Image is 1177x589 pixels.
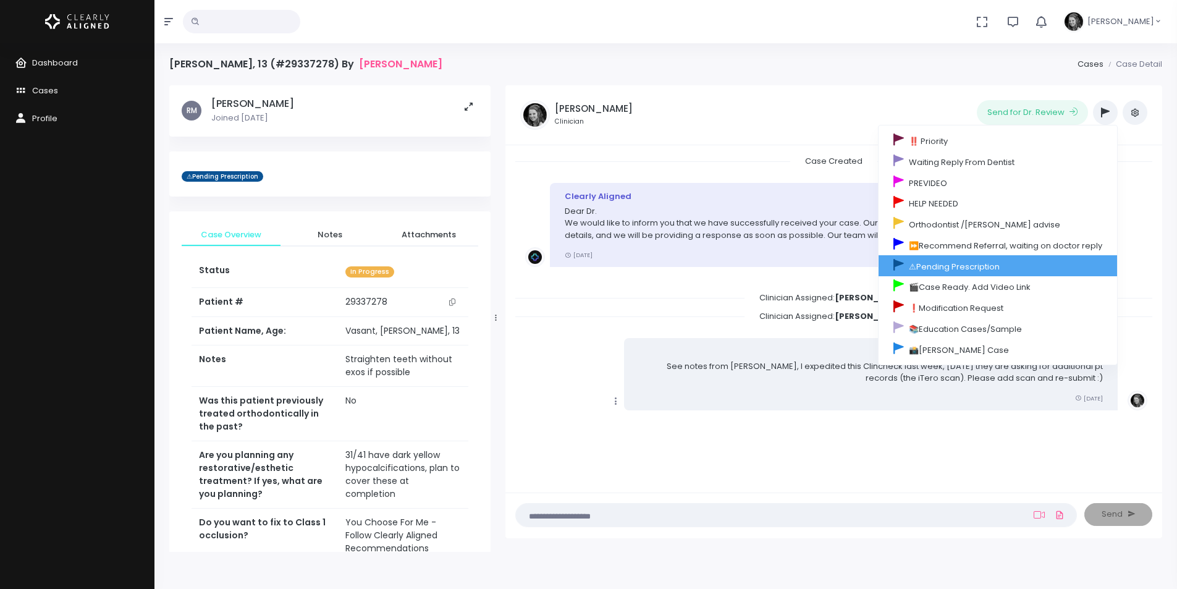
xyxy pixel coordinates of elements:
td: No [338,387,468,441]
span: Profile [32,112,57,124]
span: Attachments [389,229,468,241]
button: Send for Dr. Review [977,100,1088,125]
small: [DATE] [1075,394,1103,402]
span: Clinician Assigned: [745,307,922,326]
a: 🎬Case Ready. Add Video Link [879,276,1117,297]
small: Clinician [555,117,633,127]
small: [DATE] [565,251,593,259]
th: Status [192,256,338,288]
a: HELP NEEDED [879,193,1117,214]
a: ❗Modification Request [879,297,1117,318]
span: Notes [290,229,369,241]
img: Header Avatar [1063,11,1085,33]
span: Case Created [790,151,877,171]
th: Are you planning any restorative/esthetic treatment? If yes, what are you planning? [192,441,338,509]
b: [PERSON_NAME] [835,310,908,322]
p: Dear Dr. We would like to inform you that we have successfully received your case. Our team is cu... [565,205,1029,242]
div: scrollable content [169,85,491,552]
th: Patient Name, Age: [192,317,338,345]
td: You Choose For Me - Follow Clearly Aligned Recommendations [338,509,468,563]
th: Do you want to fix to Class 1 occlusion? [192,509,338,563]
p: Joined [DATE] [211,112,294,124]
span: ⚠Pending Prescription [182,171,263,182]
a: 📸[PERSON_NAME] Case [879,339,1117,360]
td: 29337278 [338,288,468,316]
div: Clearly Aligned [565,190,1029,203]
b: [PERSON_NAME] [835,292,908,303]
a: Orthodontist /[PERSON_NAME] advise [879,214,1117,235]
span: [PERSON_NAME] [1087,15,1154,28]
a: Add Files [1052,504,1067,526]
a: ⚠Pending Prescription [879,255,1117,276]
img: Logo Horizontal [45,9,109,35]
a: [PERSON_NAME] [359,58,442,70]
span: In Progress [345,266,394,278]
a: ‼️ Priority [879,130,1117,151]
span: RM [182,101,201,121]
td: Straighten teeth without exos if possible [338,345,468,387]
span: Clinician Assigned: [745,288,922,307]
a: 📚Education Cases/Sample [879,318,1117,339]
span: Cases [32,85,58,96]
span: Dashboard [32,57,78,69]
div: scrollable content [515,155,1152,480]
h5: [PERSON_NAME] [211,98,294,110]
td: Vasant, [PERSON_NAME], 13 [338,317,468,345]
th: Patient # [192,288,338,317]
a: PREVIDEO [879,172,1117,193]
a: Add Loom Video [1031,510,1047,520]
p: See notes from [PERSON_NAME], I expedited this Clincheck last week, [DATE] they are asking for ad... [639,360,1103,384]
li: Case Detail [1103,58,1162,70]
th: Notes [192,345,338,387]
span: Case Overview [192,229,271,241]
h5: [PERSON_NAME] [555,103,633,114]
a: Cases [1078,58,1103,70]
a: Waiting Reply From Dentist [879,151,1117,172]
div: [PERSON_NAME] [639,345,1103,358]
a: ⏩Recommend Referral, waiting on doctor reply [879,234,1117,255]
td: 31/41 have dark yellow hypocalcifications, plan to cover these at completion [338,441,468,509]
th: Was this patient previously treated orthodontically in the past? [192,387,338,441]
h4: [PERSON_NAME], 13 (#29337278) By [169,58,442,70]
